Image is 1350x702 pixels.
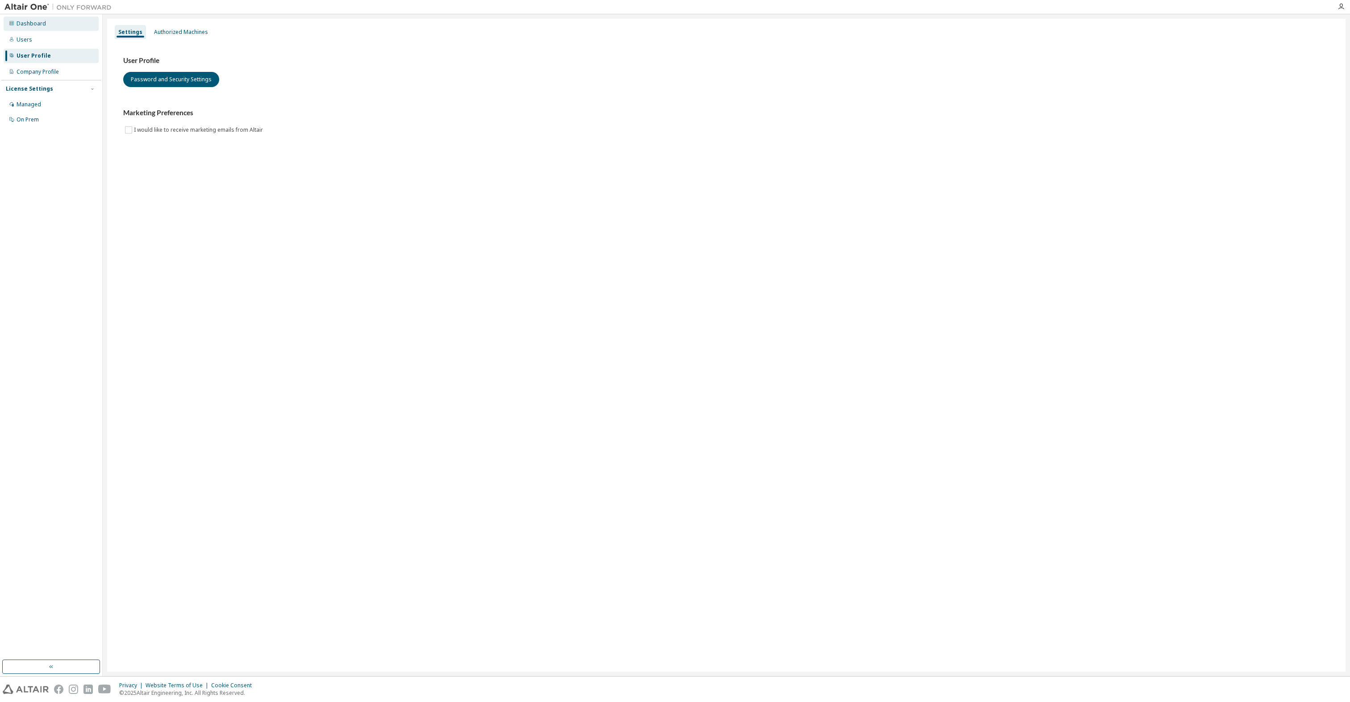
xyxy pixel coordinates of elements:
[211,682,257,689] div: Cookie Consent
[6,85,53,92] div: License Settings
[83,685,93,694] img: linkedin.svg
[123,109,1329,117] h3: Marketing Preferences
[134,125,265,135] label: I would like to receive marketing emails from Altair
[54,685,63,694] img: facebook.svg
[123,72,219,87] button: Password and Security Settings
[146,682,211,689] div: Website Terms of Use
[17,36,32,43] div: Users
[4,3,116,12] img: Altair One
[17,52,51,59] div: User Profile
[119,689,257,697] p: © 2025 Altair Engineering, Inc. All Rights Reserved.
[123,56,1329,65] h3: User Profile
[69,685,78,694] img: instagram.svg
[17,20,46,27] div: Dashboard
[98,685,111,694] img: youtube.svg
[119,682,146,689] div: Privacy
[17,116,39,123] div: On Prem
[118,29,142,36] div: Settings
[154,29,208,36] div: Authorized Machines
[17,68,59,75] div: Company Profile
[3,685,49,694] img: altair_logo.svg
[17,101,41,108] div: Managed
